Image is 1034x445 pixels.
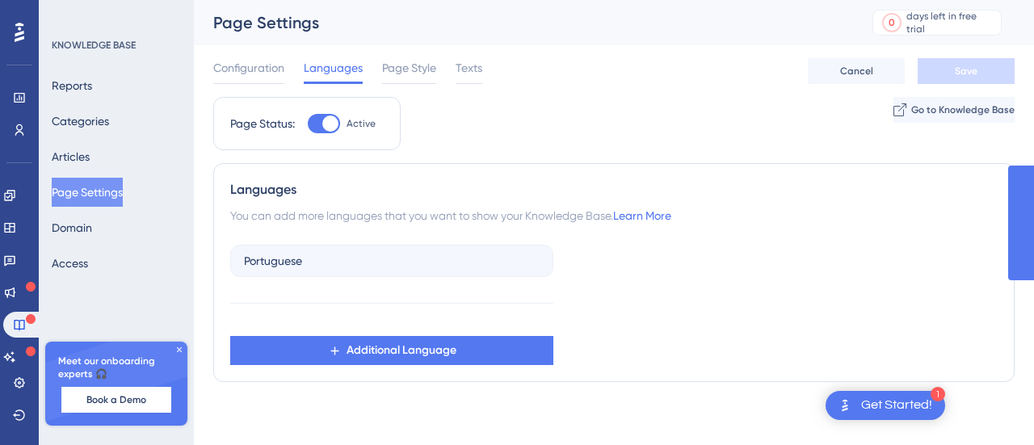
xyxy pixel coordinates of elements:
[911,103,1015,116] span: Go to Knowledge Base
[52,178,123,207] button: Page Settings
[889,16,895,29] div: 0
[613,209,671,222] a: Learn More
[931,387,945,401] div: 1
[347,117,376,130] span: Active
[906,10,996,36] div: days left in free trial
[230,180,998,199] div: Languages
[52,107,109,136] button: Categories
[230,114,295,133] div: Page Status:
[835,396,855,415] img: launcher-image-alternative-text
[244,251,302,271] span: Portuguese
[808,58,905,84] button: Cancel
[213,58,284,78] span: Configuration
[52,142,90,171] button: Articles
[456,58,482,78] span: Texts
[61,387,171,413] button: Book a Demo
[58,355,174,380] span: Meet our onboarding experts 🎧
[966,381,1015,430] iframe: UserGuiding AI Assistant Launcher
[52,213,92,242] button: Domain
[918,58,1015,84] button: Save
[826,391,945,420] div: Open Get Started! checklist, remaining modules: 1
[86,393,146,406] span: Book a Demo
[52,39,136,52] div: KNOWLEDGE BASE
[861,397,932,414] div: Get Started!
[213,11,832,34] div: Page Settings
[382,58,436,78] span: Page Style
[840,65,873,78] span: Cancel
[52,249,88,278] button: Access
[893,97,1015,123] button: Go to Knowledge Base
[52,71,92,100] button: Reports
[230,206,998,225] div: You can add more languages that you want to show your Knowledge Base.
[230,336,553,365] button: Additional Language
[347,341,456,360] span: Additional Language
[955,65,977,78] span: Save
[304,58,363,78] span: Languages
